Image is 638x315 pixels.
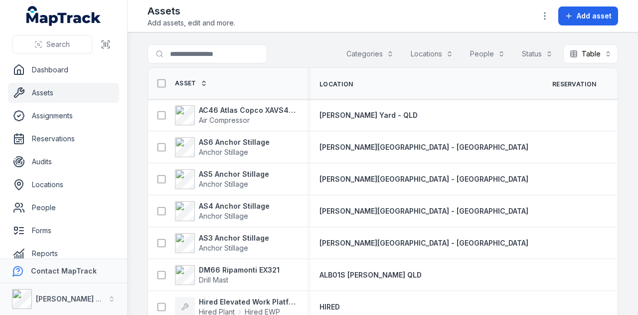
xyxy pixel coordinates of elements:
span: [PERSON_NAME] Yard - QLD [319,111,418,119]
strong: AC46 Atlas Copco XAVS450 [199,105,296,115]
span: [PERSON_NAME][GEOGRAPHIC_DATA] - [GEOGRAPHIC_DATA] [319,239,528,247]
button: Locations [404,44,460,63]
a: HIRED [319,302,340,312]
a: People [8,198,119,218]
button: Status [515,44,559,63]
h2: Assets [148,4,235,18]
a: Reservations [8,129,119,149]
a: ALB01S [PERSON_NAME] QLD [319,270,422,280]
a: AS6 Anchor StillageAnchor Stillage [175,137,270,157]
span: Location [319,80,353,88]
a: Dashboard [8,60,119,80]
strong: [PERSON_NAME] Group [36,295,118,303]
a: [PERSON_NAME][GEOGRAPHIC_DATA] - [GEOGRAPHIC_DATA] [319,206,528,216]
span: Reservation [552,80,596,88]
button: Search [12,35,92,54]
a: Locations [8,175,119,195]
a: [PERSON_NAME][GEOGRAPHIC_DATA] - [GEOGRAPHIC_DATA] [319,142,528,152]
span: Anchor Stillage [199,148,248,156]
span: Drill Mast [199,276,228,284]
span: Anchor Stillage [199,180,248,188]
a: AS3 Anchor StillageAnchor Stillage [175,233,269,253]
a: [PERSON_NAME][GEOGRAPHIC_DATA] - [GEOGRAPHIC_DATA] [319,238,528,248]
strong: DM66 Ripamonti EX321 [199,265,280,275]
button: People [464,44,511,63]
a: Assets [8,83,119,103]
a: [PERSON_NAME][GEOGRAPHIC_DATA] - [GEOGRAPHIC_DATA] [319,174,528,184]
span: Search [46,39,70,49]
a: [PERSON_NAME] Yard - QLD [319,110,418,120]
a: Reports [8,244,119,264]
a: AS4 Anchor StillageAnchor Stillage [175,201,270,221]
span: Asset [175,79,196,87]
a: AS5 Anchor StillageAnchor Stillage [175,169,269,189]
span: Add asset [577,11,612,21]
strong: AS6 Anchor Stillage [199,137,270,147]
strong: AS3 Anchor Stillage [199,233,269,243]
strong: Hired Elevated Work Platform [199,297,296,307]
strong: AS4 Anchor Stillage [199,201,270,211]
span: Air Compressor [199,116,250,124]
a: Forms [8,221,119,241]
strong: AS5 Anchor Stillage [199,169,269,179]
a: Assignments [8,106,119,126]
a: MapTrack [26,6,101,26]
span: [PERSON_NAME][GEOGRAPHIC_DATA] - [GEOGRAPHIC_DATA] [319,143,528,151]
span: Anchor Stillage [199,212,248,220]
a: AC46 Atlas Copco XAVS450Air Compressor [175,105,296,125]
button: Add asset [558,6,618,25]
span: HIRED [319,303,340,311]
span: [PERSON_NAME][GEOGRAPHIC_DATA] - [GEOGRAPHIC_DATA] [319,207,528,215]
a: DM66 Ripamonti EX321Drill Mast [175,265,280,285]
span: Anchor Stillage [199,244,248,252]
a: Asset [175,79,207,87]
span: Add assets, edit and more. [148,18,235,28]
button: Table [563,44,618,63]
a: Audits [8,152,119,172]
button: Categories [340,44,400,63]
strong: Contact MapTrack [31,267,97,275]
span: [PERSON_NAME][GEOGRAPHIC_DATA] - [GEOGRAPHIC_DATA] [319,175,528,183]
span: ALB01S [PERSON_NAME] QLD [319,271,422,279]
